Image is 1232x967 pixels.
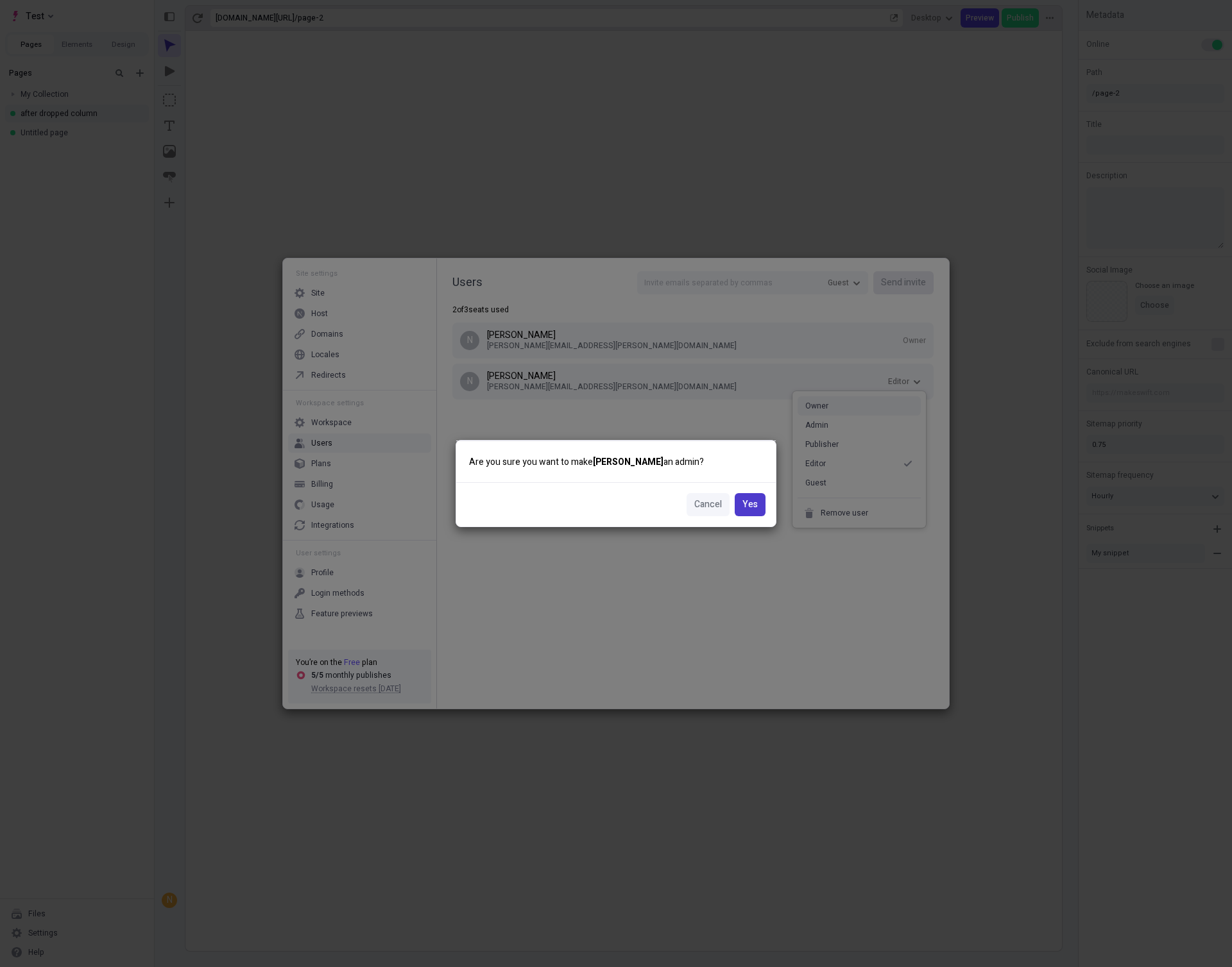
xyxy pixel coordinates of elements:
span: Yes [742,498,758,512]
button: Cancel [687,493,730,516]
span: Are you sure you want to make an admin? [469,455,704,469]
button: Yes [735,493,766,516]
b: [PERSON_NAME] [593,455,663,469]
span: Cancel [694,498,722,512]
